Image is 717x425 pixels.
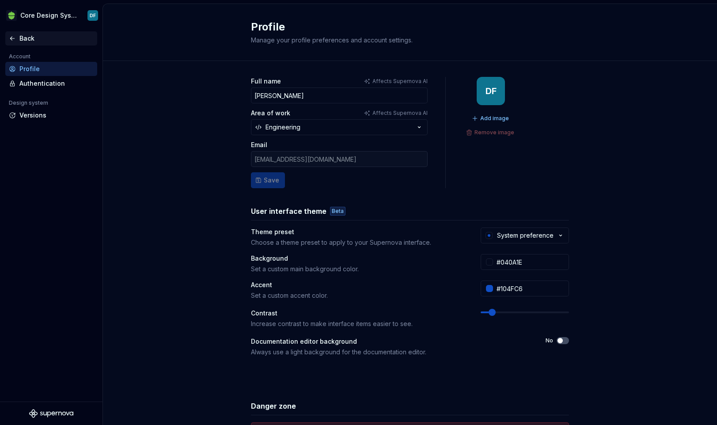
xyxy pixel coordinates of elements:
[251,36,413,44] span: Manage your profile preferences and account settings.
[372,78,428,85] p: Affects Supernova AI
[330,207,345,216] div: Beta
[251,291,465,300] div: Set a custom accent color.
[19,65,94,73] div: Profile
[251,337,357,346] div: Documentation editor background
[19,79,94,88] div: Authentication
[493,281,569,296] input: #104FC6
[251,109,290,118] label: Area of work
[251,319,465,328] div: Increase contrast to make interface items easier to see.
[5,62,97,76] a: Profile
[546,337,553,344] label: No
[251,309,277,318] div: Contrast
[251,254,288,263] div: Background
[486,87,497,95] div: DF
[251,140,267,149] label: Email
[6,10,17,21] img: 236da360-d76e-47e8-bd69-d9ae43f958f1.png
[19,111,94,120] div: Versions
[493,254,569,270] input: #FFFFFF
[5,31,97,46] a: Back
[251,265,465,273] div: Set a custom main background color.
[251,348,530,357] div: Always use a light background for the documentation editor.
[480,115,509,122] span: Add image
[251,238,465,247] div: Choose a theme preset to apply to your Supernova interface.
[251,228,294,236] div: Theme preset
[481,228,569,243] button: System preference
[497,231,554,240] div: System preference
[20,11,77,20] div: Core Design System
[29,409,73,418] svg: Supernova Logo
[251,281,272,289] div: Accent
[372,110,428,117] p: Affects Supernova AI
[251,20,558,34] h2: Profile
[5,51,34,62] div: Account
[2,6,101,25] button: Core Design SystemDF
[19,34,94,43] div: Back
[251,206,326,216] h3: User interface theme
[5,98,52,108] div: Design system
[251,401,296,411] h3: Danger zone
[5,76,97,91] a: Authentication
[469,112,513,125] button: Add image
[5,108,97,122] a: Versions
[266,123,300,132] div: Engineering
[251,77,281,86] label: Full name
[90,12,96,19] div: DF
